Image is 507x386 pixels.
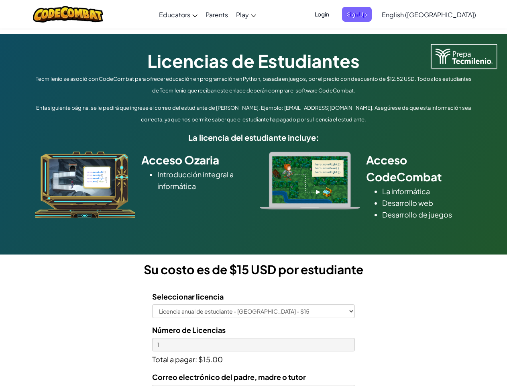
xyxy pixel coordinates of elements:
[382,10,476,19] span: English ([GEOGRAPHIC_DATA])
[141,152,248,168] h2: Acceso Ozaria
[152,371,306,383] label: Correo electrónico del padre, madre o tutor
[159,10,190,19] span: Educators
[431,44,497,68] img: Tecmilenio logo
[382,209,472,220] li: Desarrollo de juegos
[236,10,249,19] span: Play
[33,131,474,144] h5: La licencia del estudiante incluye:
[202,4,232,25] a: Parents
[33,73,474,96] p: Tecmilenio se asoció con CodeCombat para ofrecer educación en programación en Python, basada en j...
[232,4,260,25] a: Play
[152,324,226,336] label: Número de Licencias
[366,152,472,185] h2: Acceso CodeCombat
[152,291,224,302] label: Seleccionar licencia
[378,4,480,25] a: English ([GEOGRAPHIC_DATA])
[382,185,472,197] li: La informática
[33,48,474,73] h1: Licencias de Estudiantes
[155,4,202,25] a: Educators
[260,152,360,209] img: type_real_code.png
[33,6,103,23] img: CodeCombat logo
[33,102,474,125] p: En la siguiente página, se le pedirá que ingrese el correo del estudiante de [PERSON_NAME]. Ejemp...
[157,168,248,192] li: Introducción integral a informática
[152,351,355,365] p: Total a pagar: $15.00
[35,152,135,218] img: ozaria_acodus.png
[342,7,372,22] button: Sign Up
[310,7,334,22] button: Login
[382,197,472,209] li: Desarrollo web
